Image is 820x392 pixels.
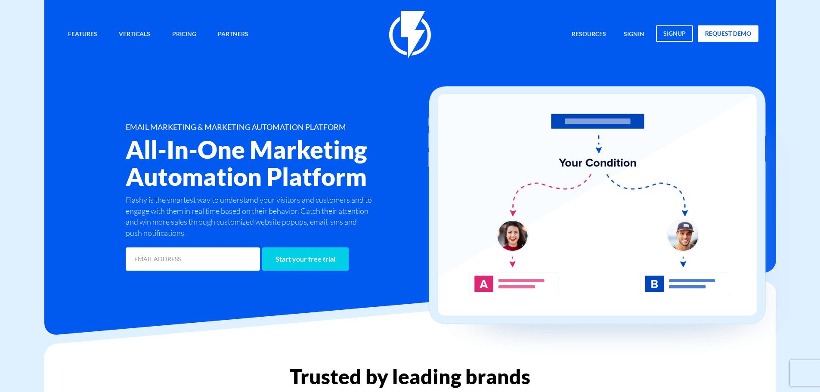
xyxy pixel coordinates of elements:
a: Features [62,25,104,44]
a: Pricing [166,25,203,44]
a: Verticals [112,25,157,44]
a: Partners [211,25,255,44]
h1: EMAIL MARKETING & MARKETING AUTOMATION PLATFORM [126,123,461,132]
input: Start your free trial [262,247,349,271]
h2: Trusted by leading brands [44,365,776,388]
a: request demo [698,25,758,42]
a: signup [656,25,693,42]
p: Flashy is the smartest way to understand your visitors and customers and to engage with them in r... [126,194,374,239]
a: signin [617,25,651,44]
input: EMAIL ADDRESS [126,247,260,271]
a: Resources [565,25,613,44]
h2: All-In-One Marketing Automation Platform [126,136,461,190]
